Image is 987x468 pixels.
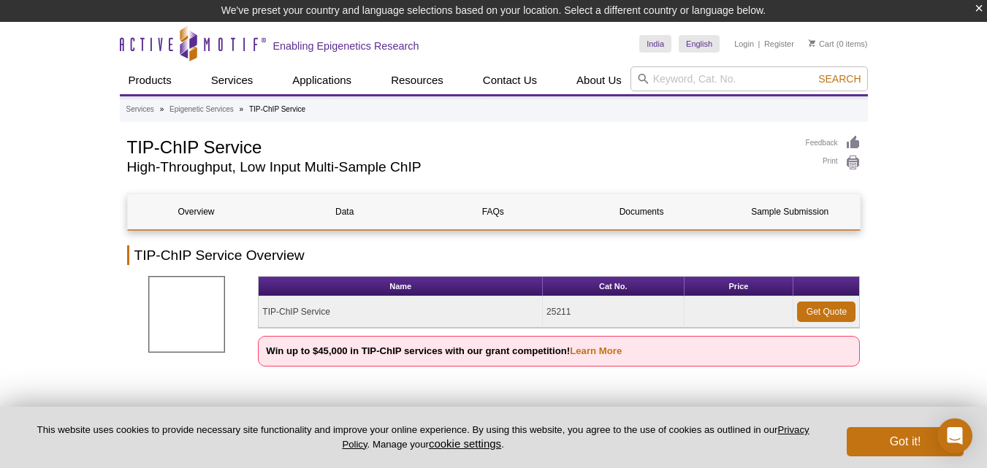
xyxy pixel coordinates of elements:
span: Search [818,73,861,85]
td: 25211 [543,296,684,328]
a: FAQs [424,194,562,229]
td: TIP-ChIP Service [259,296,543,328]
li: » [160,105,164,113]
a: Cart [809,39,834,49]
li: TIP-ChIP Service [249,105,305,113]
a: Documents [573,194,710,229]
p: This website uses cookies to provide necessary site functionality and improve your online experie... [23,423,823,451]
h1: TIP-ChIP Service [127,135,791,157]
a: Services [126,103,154,116]
th: Price [685,277,794,296]
th: Cat No. [543,277,684,296]
a: Contact Us [474,66,546,94]
a: Data [276,194,414,229]
a: India [639,35,671,53]
h2: Enabling Epigenetics Research [273,39,419,53]
a: Privacy Policy [342,424,809,449]
a: About Us [568,66,630,94]
th: Name [259,277,543,296]
button: Search [814,72,865,85]
h2: High-Throughput, Low Input Multi-Sample ChIP [127,161,791,174]
h2: TIP-ChIP Service Overview [127,245,861,265]
li: | [758,35,761,53]
button: Got it! [847,427,964,456]
button: cookie settings [429,437,501,450]
a: Register [764,39,794,49]
a: Login [734,39,754,49]
img: Your Cart [809,39,815,47]
a: Overview [128,194,265,229]
a: Applications [283,66,360,94]
a: Products [120,66,180,94]
div: Open Intercom Messenger [937,418,972,453]
input: Keyword, Cat. No. [630,66,868,91]
li: » [240,105,244,113]
a: English [679,35,720,53]
li: (0 items) [809,35,868,53]
a: Feedback [806,135,861,151]
a: Epigenetic Services [169,103,234,116]
a: Get Quote [797,302,855,322]
strong: Win up to $45,000 in TIP-ChIP services with our grant competition! [266,345,622,356]
a: Resources [382,66,452,94]
a: Sample Submission [721,194,858,229]
a: Learn More [570,345,622,356]
img: TIP-ChIP Service [148,276,225,353]
a: Services [202,66,262,94]
a: Print [806,155,861,171]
